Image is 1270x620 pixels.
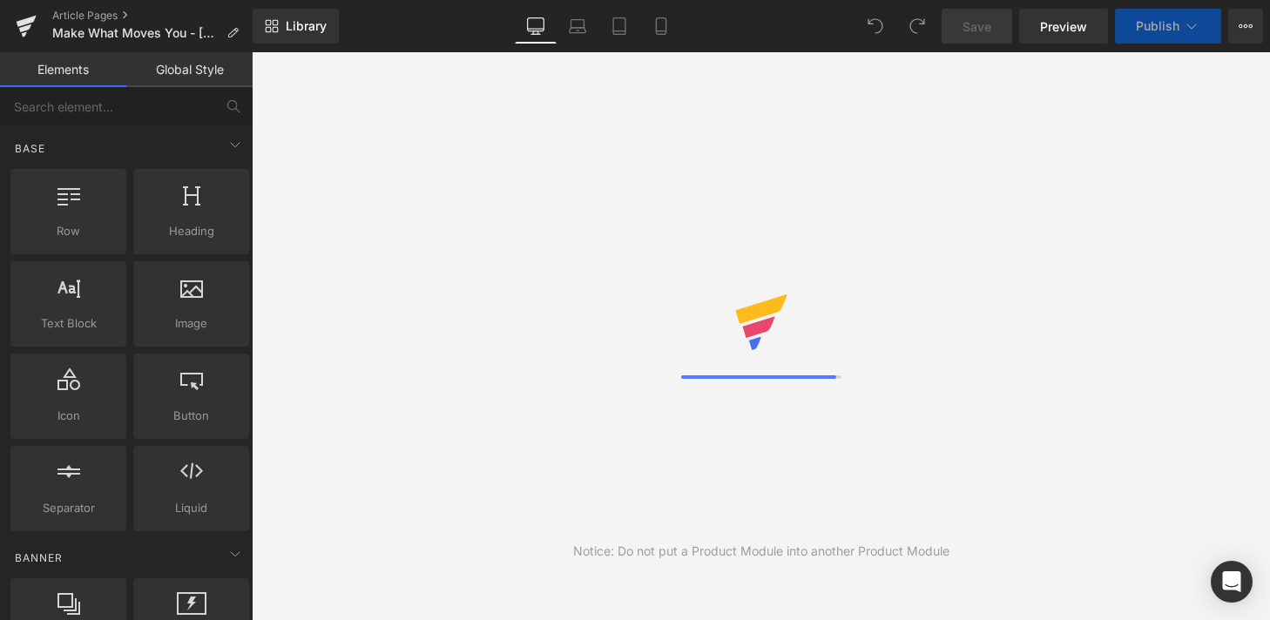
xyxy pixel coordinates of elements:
[1211,561,1253,603] div: Open Intercom Messenger
[52,9,253,23] a: Article Pages
[1019,9,1108,44] a: Preview
[1228,9,1263,44] button: More
[13,140,47,157] span: Base
[126,52,253,87] a: Global Style
[16,222,121,240] span: Row
[138,314,244,333] span: Image
[138,407,244,425] span: Button
[640,9,682,44] a: Mobile
[598,9,640,44] a: Tablet
[13,549,64,566] span: Banner
[900,9,935,44] button: Redo
[286,18,327,34] span: Library
[138,222,244,240] span: Heading
[253,9,339,44] a: New Library
[1115,9,1221,44] button: Publish
[138,499,244,517] span: Liquid
[557,9,598,44] a: Laptop
[1136,19,1179,33] span: Publish
[1040,17,1087,36] span: Preview
[16,314,121,333] span: Text Block
[573,542,949,561] div: Notice: Do not put a Product Module into another Product Module
[963,17,991,36] span: Save
[515,9,557,44] a: Desktop
[52,26,220,40] span: Make What Moves You - [PERSON_NAME] [PERSON_NAME]
[16,407,121,425] span: Icon
[858,9,893,44] button: Undo
[16,499,121,517] span: Separator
